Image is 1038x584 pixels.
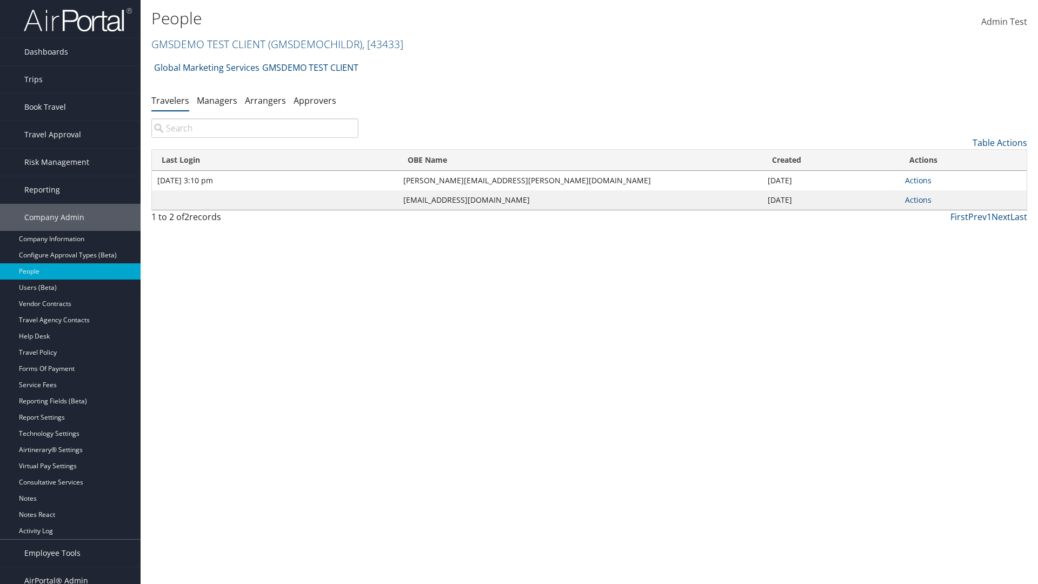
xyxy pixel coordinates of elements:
th: Last Login: activate to sort column ascending [152,150,398,171]
span: Company Admin [24,204,84,231]
span: Risk Management [24,149,89,176]
td: [DATE] [762,190,900,210]
th: Actions [900,150,1027,171]
a: First [950,211,968,223]
th: OBE Name: activate to sort column ascending [398,150,762,171]
h1: People [151,7,735,30]
span: 2 [184,211,189,223]
span: , [ 43433 ] [362,37,403,51]
a: GMSDEMO TEST CLIENT [151,37,403,51]
span: Reporting [24,176,60,203]
a: Arrangers [245,95,286,107]
span: Trips [24,66,43,93]
input: Search [151,118,358,138]
th: Created: activate to sort column ascending [762,150,900,171]
span: ( GMSDEMOCHILDR ) [268,37,362,51]
span: Travel Approval [24,121,81,148]
img: airportal-logo.png [24,7,132,32]
div: 1 to 2 of records [151,210,358,229]
span: Dashboards [24,38,68,65]
td: [PERSON_NAME][EMAIL_ADDRESS][PERSON_NAME][DOMAIN_NAME] [398,171,762,190]
span: Admin Test [981,16,1027,28]
a: Next [992,211,1010,223]
a: Actions [905,195,931,205]
a: Admin Test [981,5,1027,39]
a: Managers [197,95,237,107]
a: Prev [968,211,987,223]
td: [EMAIL_ADDRESS][DOMAIN_NAME] [398,190,762,210]
a: GMSDEMO TEST CLIENT [262,57,358,78]
a: Last [1010,211,1027,223]
td: [DATE] 3:10 pm [152,171,398,190]
a: Approvers [294,95,336,107]
span: Book Travel [24,94,66,121]
a: 1 [987,211,992,223]
a: Table Actions [973,137,1027,149]
td: [DATE] [762,171,900,190]
a: Travelers [151,95,189,107]
a: Actions [905,175,931,185]
span: Employee Tools [24,540,81,567]
a: Global Marketing Services [154,57,259,78]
